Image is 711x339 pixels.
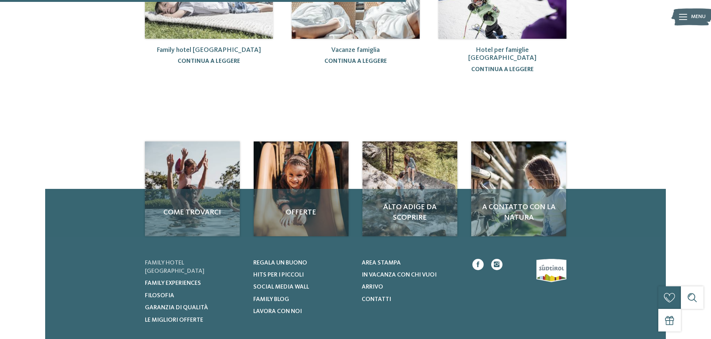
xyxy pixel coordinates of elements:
[145,293,174,299] span: Filosofia
[253,259,352,267] a: Regala un buono
[362,141,457,236] img: 404
[152,207,232,218] span: Come trovarci
[145,304,244,312] a: Garanzia di qualità
[471,141,566,236] a: 404 A contatto con la natura
[145,141,240,236] a: 404 Come trovarci
[471,67,534,73] a: continua a leggere
[362,259,461,267] a: Area stampa
[145,141,240,236] img: 404
[331,47,380,53] a: Vacanze famiglia
[362,260,401,266] span: Area stampa
[468,47,536,62] a: Hotel per famiglie [GEOGRAPHIC_DATA]
[362,272,437,278] span: In vacanza con chi vuoi
[145,292,244,300] a: Filosofia
[253,272,304,278] span: Hits per i piccoli
[324,58,387,64] a: continua a leggere
[145,305,208,311] span: Garanzia di qualità
[261,207,341,218] span: Offerte
[471,141,566,236] img: 404
[254,141,349,236] img: 404
[362,296,391,303] span: Contatti
[362,295,461,304] a: Contatti
[145,259,244,276] a: Family hotel [GEOGRAPHIC_DATA]
[362,271,461,279] a: In vacanza con chi vuoi
[253,284,309,290] span: Social Media Wall
[253,296,289,303] span: Family Blog
[253,295,352,304] a: Family Blog
[253,283,352,291] a: Social Media Wall
[253,309,302,315] span: Lavora con noi
[178,58,240,64] a: continua a leggere
[479,202,559,223] span: A contatto con la natura
[253,307,352,316] a: Lavora con noi
[145,279,244,287] a: Family experiences
[362,283,461,291] a: Arrivo
[254,141,349,236] a: 404 Offerte
[145,316,244,324] a: Le migliori offerte
[370,202,450,223] span: Alto Adige da scoprire
[157,47,261,53] a: Family hotel [GEOGRAPHIC_DATA]
[362,284,383,290] span: Arrivo
[253,260,307,266] span: Regala un buono
[145,317,203,323] span: Le migliori offerte
[253,271,352,279] a: Hits per i piccoli
[145,260,204,274] span: Family hotel [GEOGRAPHIC_DATA]
[362,141,457,236] a: 404 Alto Adige da scoprire
[145,280,201,286] span: Family experiences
